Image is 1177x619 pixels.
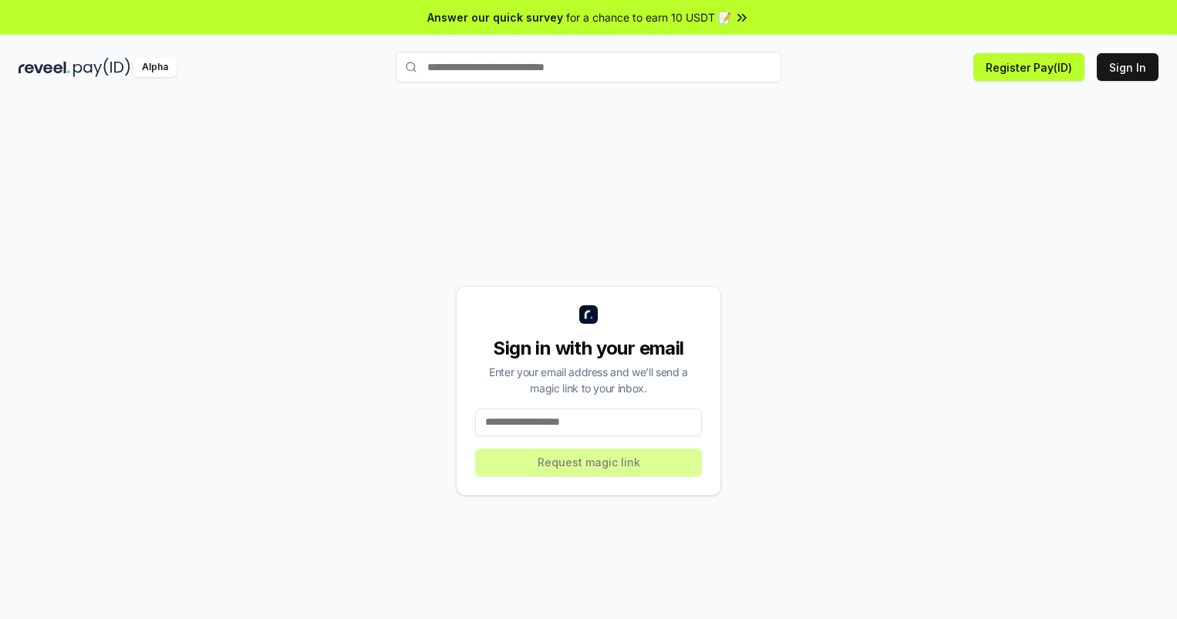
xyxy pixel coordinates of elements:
img: logo_small [579,305,598,324]
button: Sign In [1097,53,1158,81]
div: Sign in with your email [475,336,702,361]
span: for a chance to earn 10 USDT 📝 [566,9,731,25]
span: Answer our quick survey [427,9,563,25]
img: reveel_dark [19,58,70,77]
button: Register Pay(ID) [973,53,1084,81]
div: Alpha [133,58,177,77]
img: pay_id [73,58,130,77]
div: Enter your email address and we’ll send a magic link to your inbox. [475,364,702,396]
